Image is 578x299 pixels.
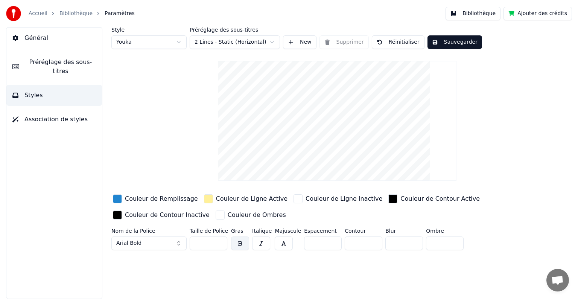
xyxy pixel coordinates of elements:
label: Blur [385,228,423,233]
button: Styles [6,85,102,106]
span: Arial Bold [116,240,141,247]
label: Style [111,27,187,32]
span: Styles [24,91,43,100]
label: Espacement [304,228,342,233]
nav: breadcrumb [29,10,135,17]
button: Sauvegarder [427,35,482,49]
button: Couleur de Ligne Inactive [292,193,384,205]
span: Général [24,34,48,43]
label: Majuscule [275,228,301,233]
button: Préréglage des sous-titres [6,52,102,82]
div: Couleur de Ligne Inactive [306,194,382,203]
label: Contour [345,228,382,233]
button: Ajouter des crédits [503,7,572,20]
button: Réinitialiser [372,35,424,49]
div: Couleur de Ombres [228,211,286,220]
div: Ouvrir le chat [546,269,569,291]
label: Gras [231,228,249,233]
a: Accueil [29,10,47,17]
button: Général [6,27,102,49]
button: Association de styles [6,109,102,130]
a: Bibliothèque [59,10,93,17]
div: Couleur de Remplissage [125,194,198,203]
label: Préréglage des sous-titres [190,27,280,32]
button: Couleur de Ligne Active [202,193,289,205]
div: Couleur de Ligne Active [216,194,287,203]
label: Nom de la Police [111,228,187,233]
span: Préréglage des sous-titres [25,58,96,76]
button: Couleur de Remplissage [111,193,199,205]
img: youka [6,6,21,21]
label: Italique [252,228,272,233]
span: Association de styles [24,115,88,124]
div: Couleur de Contour Inactive [125,211,210,220]
label: Ombre [426,228,464,233]
button: Couleur de Contour Active [387,193,481,205]
button: Bibliothèque [446,7,500,20]
span: Paramètres [105,10,135,17]
div: Couleur de Contour Active [400,194,480,203]
button: New [283,35,316,49]
button: Couleur de Ombres [214,209,287,221]
label: Taille de Police [190,228,228,233]
button: Couleur de Contour Inactive [111,209,211,221]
